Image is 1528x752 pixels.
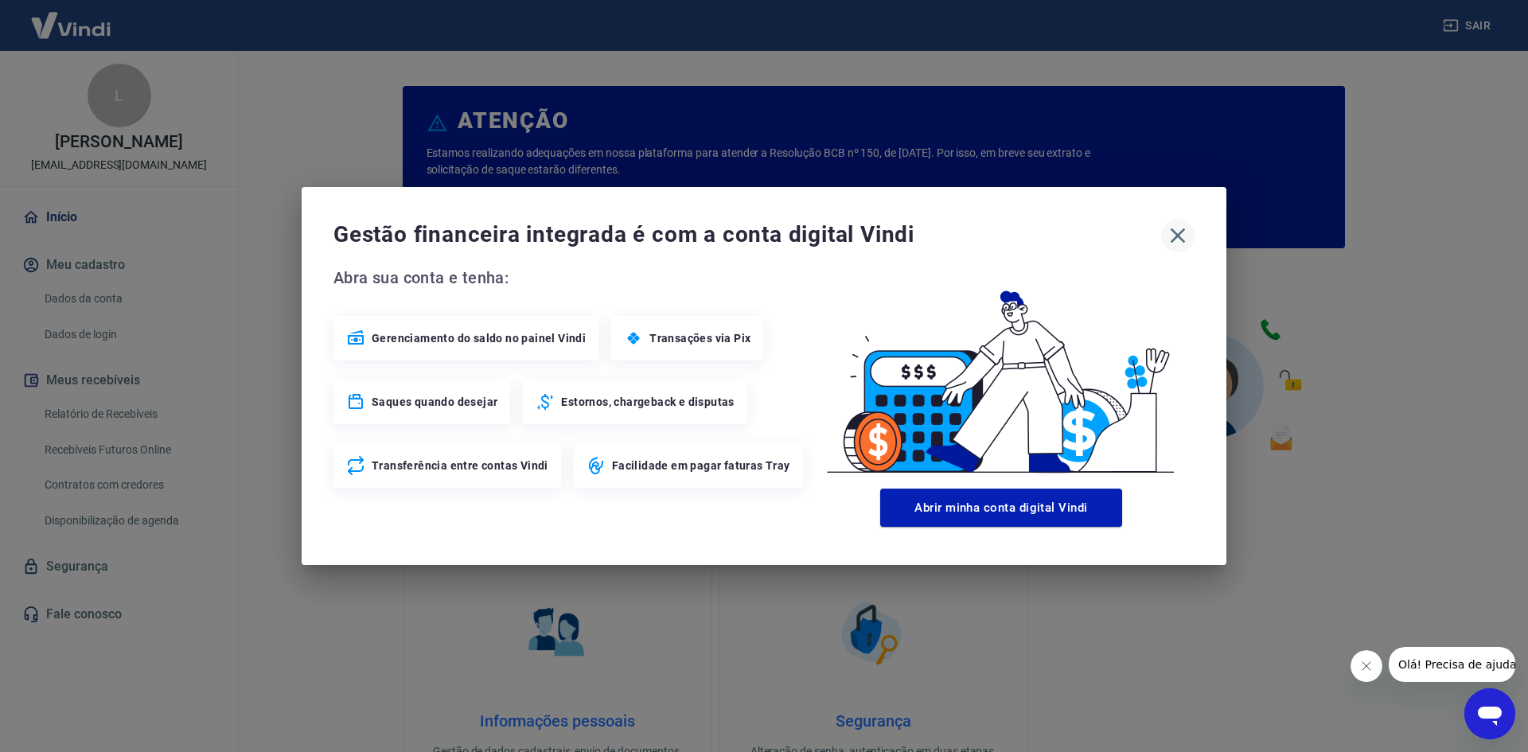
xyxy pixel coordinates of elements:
[1389,647,1515,682] iframe: Mensagem da empresa
[612,458,790,473] span: Facilidade em pagar faturas Tray
[561,394,734,410] span: Estornos, chargeback e disputas
[333,219,1161,251] span: Gestão financeira integrada é com a conta digital Vindi
[649,330,750,346] span: Transações via Pix
[372,394,497,410] span: Saques quando desejar
[808,265,1195,482] img: Good Billing
[880,489,1122,527] button: Abrir minha conta digital Vindi
[1351,650,1382,682] iframe: Fechar mensagem
[333,265,808,290] span: Abra sua conta e tenha:
[10,11,134,24] span: Olá! Precisa de ajuda?
[1464,688,1515,739] iframe: Botão para abrir a janela de mensagens
[372,330,586,346] span: Gerenciamento do saldo no painel Vindi
[372,458,548,473] span: Transferência entre contas Vindi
